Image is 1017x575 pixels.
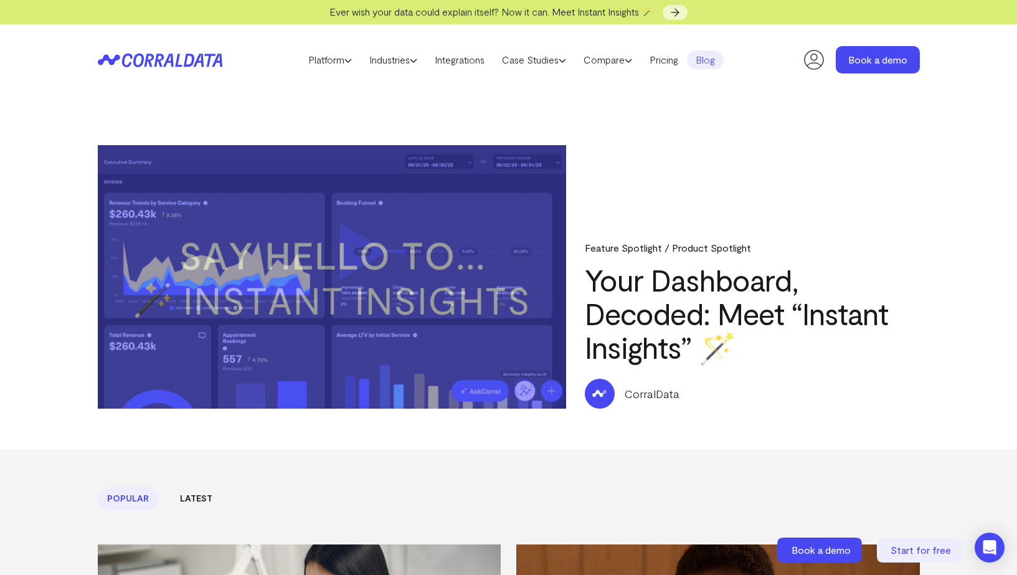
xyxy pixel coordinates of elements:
[585,242,920,254] div: Feature Spotlight / Product Spotlight
[493,50,575,69] a: Case Studies
[575,50,641,69] a: Compare
[777,538,864,563] a: Book a demo
[891,544,951,556] span: Start for free
[625,386,679,402] p: CorralData
[171,487,222,510] a: Latest
[836,46,920,74] a: Book a demo
[329,6,654,17] span: Ever wish your data could explain itself? Now it can. Meet Instant Insights 🪄
[426,50,493,69] a: Integrations
[641,50,687,69] a: Pricing
[877,538,964,563] a: Start for free
[300,50,361,69] a: Platform
[361,50,426,69] a: Industries
[98,487,158,510] a: Popular
[687,50,724,69] a: Blog
[975,533,1005,563] div: Open Intercom Messenger
[792,544,851,556] span: Book a demo
[585,262,888,365] a: Your Dashboard, Decoded: Meet “Instant Insights” 🪄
